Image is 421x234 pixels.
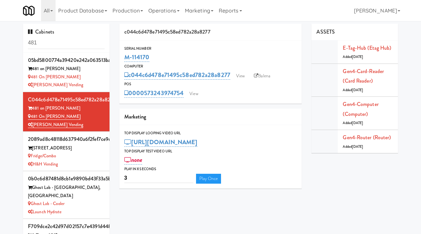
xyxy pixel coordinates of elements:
[124,89,184,98] a: 0000573243974754
[28,153,56,159] a: Fridge/Combo
[343,88,363,92] span: Added
[28,221,105,231] div: f709dce2c42d97d02157c7e4391d4481
[343,134,391,141] a: Gen4-router (Router)
[124,166,297,172] div: Play in X seconds
[343,100,378,118] a: Gen4-computer (Computer)
[28,55,105,65] div: 05bd5800774a39420e242a063513ba31
[343,44,391,52] a: E-tag-hub (Etag Hub)
[23,132,110,171] li: 2089ad8c48118d637940a6f2fef7ce9d[STREET_ADDRESS] Fridge/ComboH&H Vending
[196,174,221,184] a: Play Once
[23,53,110,92] li: 05bd5800774a39420e242a063513ba31481 on [PERSON_NAME] 481 on [PERSON_NAME][PERSON_NAME] Vending
[124,138,198,147] a: [URL][DOMAIN_NAME]
[28,74,81,80] a: 481 on [PERSON_NAME]
[124,155,142,165] a: none
[186,89,201,99] a: View
[28,28,54,36] span: Cabinets
[343,67,384,85] a: Gen4-card-reader (Card Reader)
[28,144,105,152] div: [STREET_ADDRESS]
[28,200,64,207] a: Ghost Lab - Cooler
[28,104,105,113] div: 481 on [PERSON_NAME]
[28,184,105,200] div: Ghost Lab - [GEOGRAPHIC_DATA], [GEOGRAPHIC_DATA]
[28,95,105,105] div: c044c6d478e71495c58ed782a28a8277
[28,161,58,167] a: H&H Vending
[28,113,81,120] a: 481 on [PERSON_NAME]
[119,24,302,40] div: c044c6d478e71495c58ed782a28a8277
[352,120,363,125] span: [DATE]
[343,54,363,59] span: Added
[352,54,363,59] span: [DATE]
[23,92,110,132] li: c044c6d478e71495c58ed782a28a8277481 on [PERSON_NAME] 481 on [PERSON_NAME][PERSON_NAME] Vending
[28,209,62,215] a: Launch Hydrate
[124,63,297,70] div: Computer
[23,171,110,219] li: 0b0c6d87481d8cb1e9890bd43f33a5b4Ghost Lab - [GEOGRAPHIC_DATA], [GEOGRAPHIC_DATA] Ghost Lab - Cool...
[124,148,297,155] div: Top Display Test Video Url
[352,144,363,149] span: [DATE]
[124,113,146,120] span: Marketing
[124,130,297,137] div: Top Display Looping Video Url
[28,37,105,49] input: Search cabinets
[28,65,105,73] div: 481 on [PERSON_NAME]
[124,81,297,88] div: POS
[343,120,363,125] span: Added
[124,53,150,62] a: M-114170
[316,28,335,36] span: ASSETS
[28,82,83,88] a: [PERSON_NAME] Vending
[28,134,105,144] div: 2089ad8c48118d637940a6f2fef7ce9d
[352,88,363,92] span: [DATE]
[23,5,35,16] img: Micromart
[251,71,274,81] a: Balena
[28,121,83,128] a: [PERSON_NAME] Vending
[28,174,105,184] div: 0b0c6d87481d8cb1e9890bd43f33a5b4
[343,144,363,149] span: Added
[124,45,297,52] div: Serial Number
[124,70,230,80] a: c044c6d478e71495c58ed782a28a8277
[233,71,248,81] a: View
